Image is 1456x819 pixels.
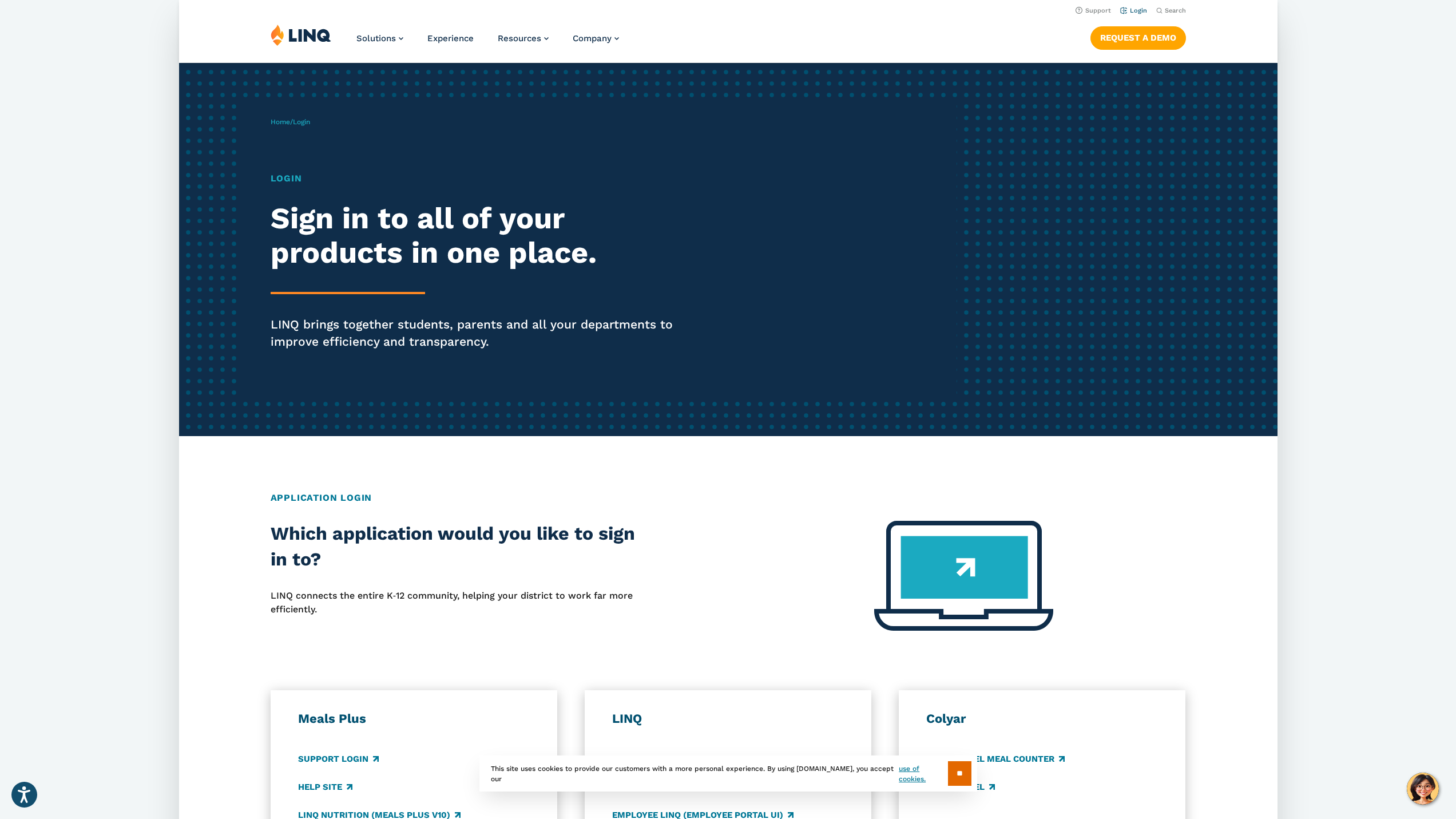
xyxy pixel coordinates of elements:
img: LINQ | K‑12 Software [271,24,331,46]
a: Request a Demo [1090,26,1185,49]
nav: Utility Navigation [179,3,1278,16]
span: Login [293,118,310,126]
nav: Primary Navigation [356,24,619,62]
div: This site uses cookies to provide our customers with a more personal experience. By using [DOMAIN... [479,755,977,792]
p: LINQ connects the entire K‑12 community, helping your district to work far more efficiently. [271,589,636,617]
span: Solutions [356,33,396,43]
a: Experience [427,33,474,43]
h1: Login [271,172,694,185]
h2: Application Login [271,491,1186,505]
a: Support Login [298,753,379,765]
span: / [271,118,310,126]
span: Resources [498,33,541,43]
button: Open Search Bar [1156,6,1185,15]
a: Resources [498,33,549,43]
a: Login [1120,7,1146,14]
a: LINQ Finance/HR/Charter [612,753,743,765]
a: Support [1075,7,1110,14]
p: LINQ brings together students, parents and all your departments to improve efficiency and transpa... [271,316,694,350]
a: Solutions [356,33,403,43]
a: Company [573,33,619,43]
h3: Colyar [926,711,1158,727]
a: Home [271,118,290,126]
h2: Sign in to all of your products in one place. [271,201,694,270]
h3: LINQ [612,711,844,727]
button: Hello, have a question? Let’s chat. [1407,773,1439,805]
span: Search [1164,7,1185,14]
h2: Which application would you like to sign in to? [271,521,636,573]
span: Company [573,33,612,43]
nav: Button Navigation [1090,24,1185,49]
a: use of cookies. [899,763,947,784]
h3: Meals Plus [298,711,530,727]
a: CARTEWHEEL Meal Counter [926,753,1065,765]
